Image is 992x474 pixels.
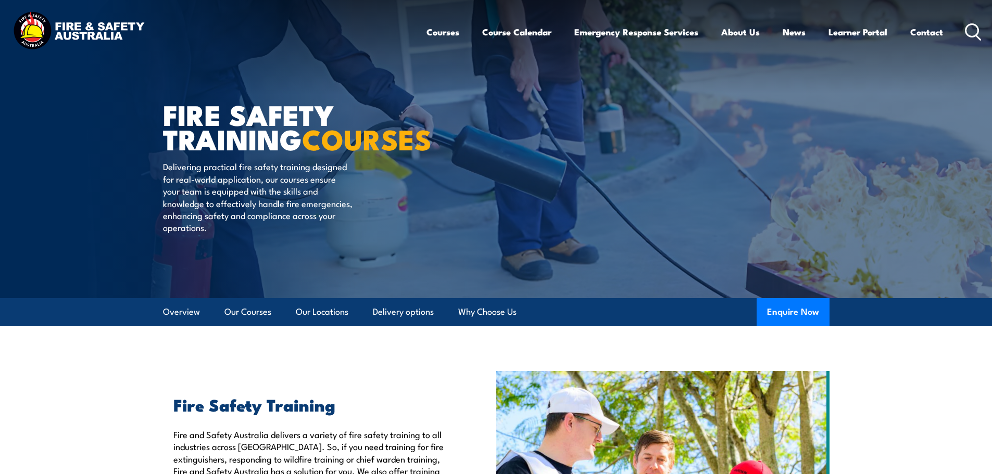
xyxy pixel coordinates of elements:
[426,18,459,46] a: Courses
[721,18,760,46] a: About Us
[757,298,830,326] button: Enquire Now
[163,298,200,326] a: Overview
[296,298,348,326] a: Our Locations
[458,298,517,326] a: Why Choose Us
[163,160,353,233] p: Delivering practical fire safety training designed for real-world application, our courses ensure...
[173,397,448,412] h2: Fire Safety Training
[224,298,271,326] a: Our Courses
[828,18,887,46] a: Learner Portal
[163,102,420,150] h1: FIRE SAFETY TRAINING
[373,298,434,326] a: Delivery options
[910,18,943,46] a: Contact
[783,18,806,46] a: News
[482,18,551,46] a: Course Calendar
[574,18,698,46] a: Emergency Response Services
[302,117,432,160] strong: COURSES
